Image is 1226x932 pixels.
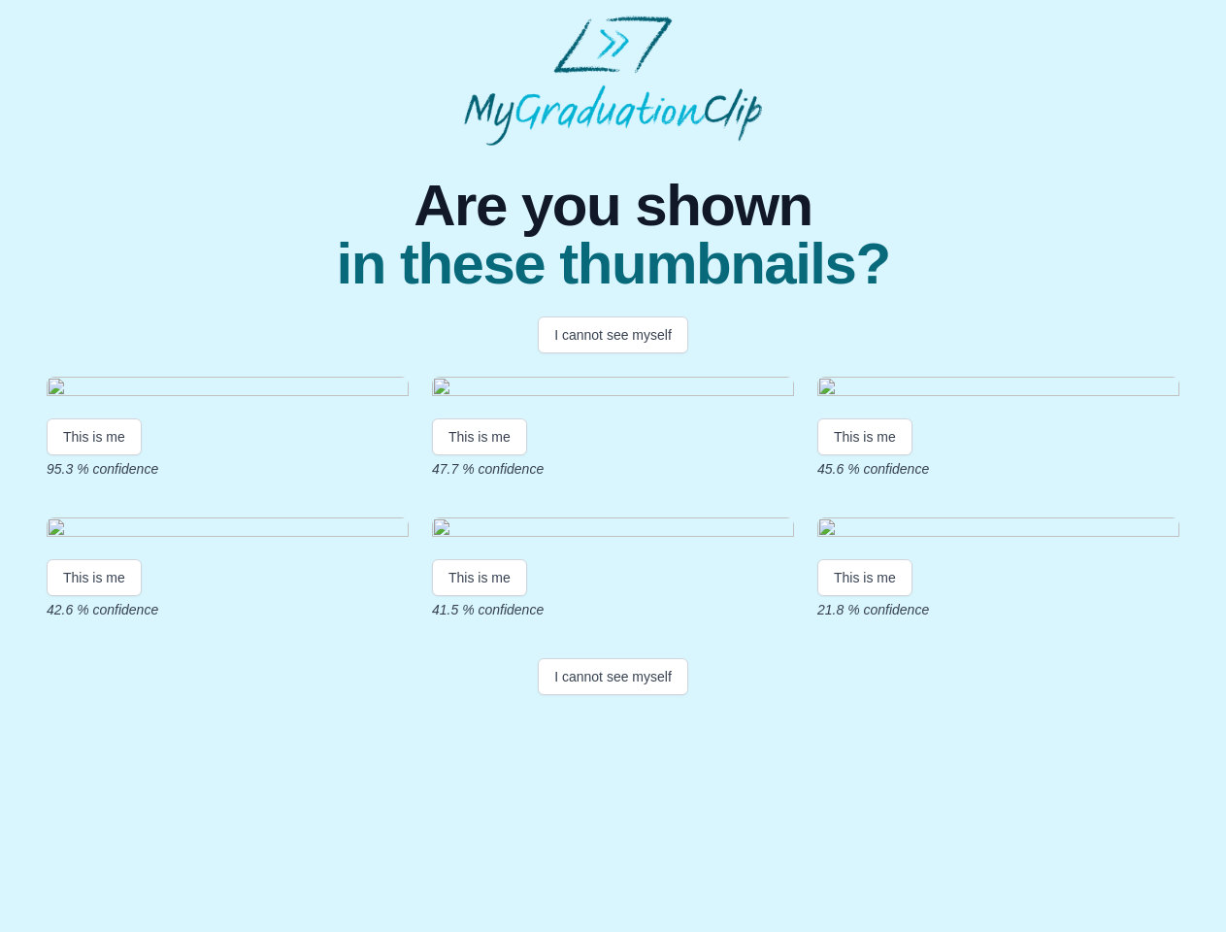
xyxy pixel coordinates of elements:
span: Are you shown [336,177,889,235]
img: MyGraduationClip [464,16,763,146]
p: 95.3 % confidence [47,459,409,479]
p: 42.6 % confidence [47,600,409,619]
button: This is me [47,559,142,596]
img: 907dd54b9d5e4e510a7827613a3a91a17dfaa8f3.gif [432,517,794,544]
img: 90532c23ef91c7b1cdef1e31a373cfc61d4627f9.gif [432,377,794,403]
button: I cannot see myself [538,658,688,695]
span: in these thumbnails? [336,235,889,293]
button: This is me [817,559,912,596]
button: This is me [817,418,912,455]
img: 2c3eb2f24a868f9e4459e0ce7c7d5ad63bf7824a.gif [817,377,1179,403]
p: 41.5 % confidence [432,600,794,619]
img: 1aa74793f76386242119f48a50e0fe1b21e611d4.gif [47,377,409,403]
p: 45.6 % confidence [817,459,1179,479]
button: This is me [47,418,142,455]
p: 21.8 % confidence [817,600,1179,619]
img: 0b440fe9896fd9f707a7ee7819ad9ddad900b786.gif [47,517,409,544]
button: This is me [432,559,527,596]
button: I cannot see myself [538,316,688,353]
img: 6a5e17ae689166543ed5193d0b77afc112a46d72.gif [817,517,1179,544]
p: 47.7 % confidence [432,459,794,479]
button: This is me [432,418,527,455]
